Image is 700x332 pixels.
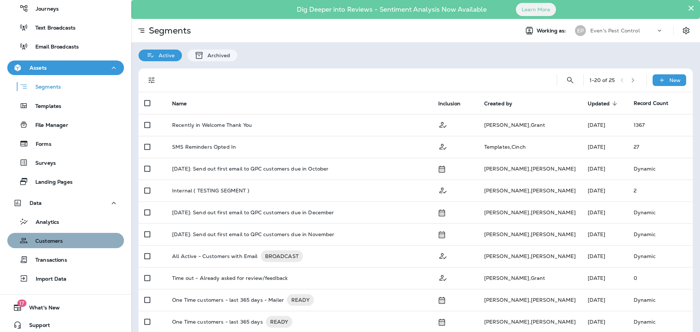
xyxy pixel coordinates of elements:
[172,210,334,215] p: [DATE]: Send out first email to QPC customers due in December
[172,275,288,281] p: Time out - Already asked for review/feedback
[7,136,124,151] button: Forms
[7,79,124,94] button: Segments
[484,101,512,107] span: Created by
[438,121,448,128] span: Customer Only
[516,3,556,16] button: Learn More
[17,300,26,307] span: 17
[438,143,448,149] span: Customer Only
[28,179,73,186] p: Landing Pages
[172,100,197,107] span: Name
[478,245,582,267] td: [PERSON_NAME] , [PERSON_NAME]
[7,60,124,75] button: Assets
[628,202,693,223] td: Dynamic
[478,136,582,158] td: Templates , Cinch
[172,144,236,150] p: SMS Reminders Opted In
[484,100,522,107] span: Created by
[628,136,693,158] td: 27
[438,101,460,107] span: Inclusion
[582,289,628,311] td: [DATE]
[438,231,446,237] span: Schedule
[438,100,470,107] span: Inclusion
[30,200,42,206] p: Data
[582,223,628,245] td: [DATE]
[261,250,303,262] div: BROADCAST
[28,25,75,32] p: Text Broadcasts
[172,316,263,328] p: One Time customers - last 365 days
[28,257,67,264] p: Transactions
[28,160,56,167] p: Surveys
[669,77,681,83] p: New
[172,231,335,237] p: [DATE]: Send out first email to QPC customers due in November
[266,316,293,328] div: READY
[172,188,249,194] p: Internal ( TESTING SEGMENT )
[478,223,582,245] td: [PERSON_NAME] , [PERSON_NAME]
[172,294,284,306] p: One Time customers - last 365 days - Mailer
[628,267,693,289] td: 0
[634,100,669,106] span: Record Count
[438,209,446,215] span: Schedule
[22,305,60,313] span: What's New
[438,165,446,172] span: Schedule
[28,122,68,129] p: File Manager
[582,114,628,136] td: [DATE]
[438,274,448,281] span: Customer Only
[287,294,314,306] div: READY
[680,24,693,37] button: Settings
[276,8,508,11] p: Dig Deeper into Reviews - Sentiment Analysis Now Available
[7,117,124,132] button: File Manager
[287,296,314,304] span: READY
[261,253,303,260] span: BROADCAST
[7,233,124,248] button: Customers
[7,271,124,286] button: Import Data
[28,44,79,51] p: Email Broadcasts
[266,318,293,325] span: READY
[588,101,610,107] span: Updated
[582,158,628,180] td: [DATE]
[537,28,568,34] span: Working as:
[628,223,693,245] td: Dynamic
[28,103,61,110] p: Templates
[590,77,615,83] div: 1 - 20 of 25
[172,166,328,172] p: [DATE]: Send out first email to QPC customers due in October
[30,65,47,71] p: Assets
[7,98,124,113] button: Templates
[172,122,252,128] p: Recently in Welcome Thank You
[28,141,51,148] p: Forms
[7,196,124,210] button: Data
[582,245,628,267] td: [DATE]
[7,20,124,35] button: Text Broadcasts
[22,322,50,331] span: Support
[146,25,191,36] p: Segments
[628,245,693,267] td: Dynamic
[478,267,582,289] td: [PERSON_NAME] , Grant
[7,252,124,267] button: Transactions
[7,300,124,315] button: 17What's New
[7,214,124,229] button: Analytics
[688,2,695,14] button: Close
[628,158,693,180] td: Dynamic
[590,28,640,34] p: Even's Pest Control
[478,180,582,202] td: [PERSON_NAME] , [PERSON_NAME]
[144,73,159,87] button: Filters
[628,289,693,311] td: Dynamic
[478,202,582,223] td: [PERSON_NAME] , [PERSON_NAME]
[172,101,187,107] span: Name
[478,158,582,180] td: [PERSON_NAME] , [PERSON_NAME]
[582,136,628,158] td: [DATE]
[7,39,124,54] button: Email Broadcasts
[28,6,59,13] p: Journeys
[7,174,124,189] button: Landing Pages
[28,276,67,283] p: Import Data
[7,155,124,170] button: Surveys
[172,250,258,262] p: All Active - Customers with Email
[628,180,693,202] td: 2
[478,289,582,311] td: [PERSON_NAME] , [PERSON_NAME]
[575,25,586,36] div: EP
[478,114,582,136] td: [PERSON_NAME] , Grant
[438,252,448,259] span: Customer Only
[438,296,446,303] span: Schedule
[582,267,628,289] td: [DATE]
[28,84,61,91] p: Segments
[28,219,59,226] p: Analytics
[628,114,693,136] td: 1367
